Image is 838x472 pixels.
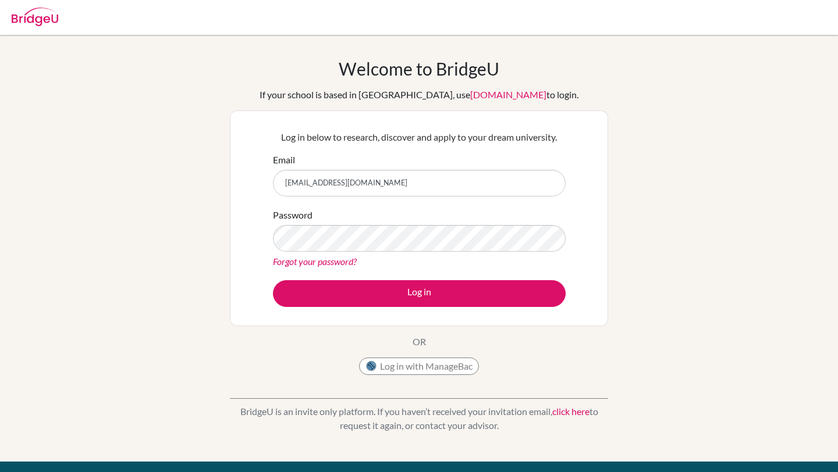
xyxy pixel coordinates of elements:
p: OR [413,335,426,349]
p: Log in below to research, discover and apply to your dream university. [273,130,566,144]
a: click here [552,406,590,417]
img: Bridge-U [12,8,58,26]
a: [DOMAIN_NAME] [470,89,546,100]
h1: Welcome to BridgeU [339,58,499,79]
div: If your school is based in [GEOGRAPHIC_DATA], use to login. [260,88,578,102]
a: Forgot your password? [273,256,357,267]
p: BridgeU is an invite only platform. If you haven’t received your invitation email, to request it ... [230,405,608,432]
label: Password [273,208,313,222]
label: Email [273,153,295,167]
button: Log in with ManageBac [359,357,479,375]
button: Log in [273,280,566,307]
